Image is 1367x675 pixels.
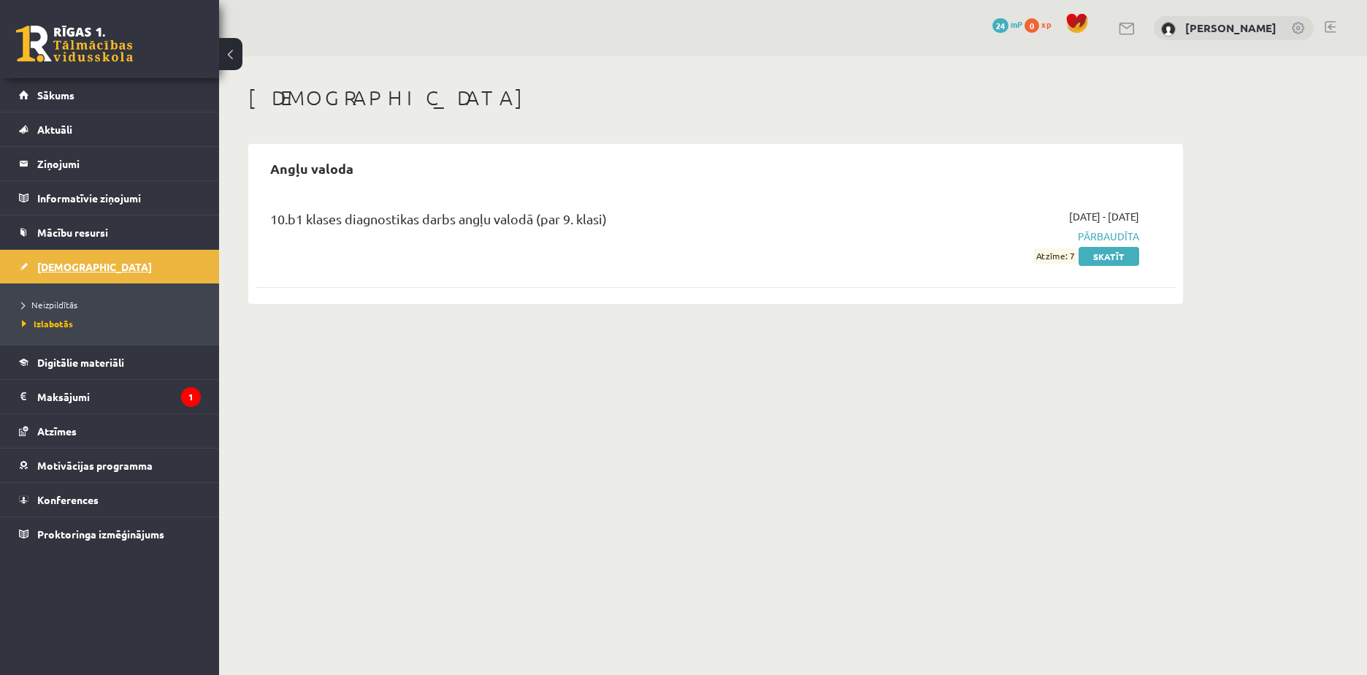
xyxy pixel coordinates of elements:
[19,181,201,215] a: Informatīvie ziņojumi
[37,123,72,136] span: Aktuāli
[37,493,99,506] span: Konferences
[37,147,201,180] legend: Ziņojumi
[1025,18,1058,30] a: 0 xp
[37,356,124,369] span: Digitālie materiāli
[19,414,201,448] a: Atzīmes
[22,299,77,310] span: Neizpildītās
[1069,209,1139,224] span: [DATE] - [DATE]
[19,380,201,413] a: Maksājumi1
[1161,22,1176,37] img: Žaklīna Janemane
[1079,247,1139,266] a: Skatīt
[1034,248,1076,264] span: Atzīme: 7
[1025,18,1039,33] span: 0
[19,483,201,516] a: Konferences
[19,78,201,112] a: Sākums
[37,459,153,472] span: Motivācijas programma
[864,229,1139,244] span: Pārbaudīta
[19,346,201,379] a: Digitālie materiāli
[248,85,1183,110] h1: [DEMOGRAPHIC_DATA]
[992,18,1022,30] a: 24 mP
[992,18,1008,33] span: 24
[37,88,74,102] span: Sākums
[19,216,201,249] a: Mācību resursi
[1185,20,1276,35] a: [PERSON_NAME]
[16,26,133,62] a: Rīgas 1. Tālmācības vidusskola
[22,317,204,330] a: Izlabotās
[19,517,201,551] a: Proktoringa izmēģinājums
[19,113,201,146] a: Aktuāli
[270,209,842,236] div: 10.b1 klases diagnostikas darbs angļu valodā (par 9. klasi)
[1011,18,1022,30] span: mP
[19,250,201,283] a: [DEMOGRAPHIC_DATA]
[19,449,201,482] a: Motivācijas programma
[181,387,201,407] i: 1
[22,298,204,311] a: Neizpildītās
[37,424,77,438] span: Atzīmes
[1041,18,1051,30] span: xp
[37,181,201,215] legend: Informatīvie ziņojumi
[22,318,73,329] span: Izlabotās
[37,226,108,239] span: Mācību resursi
[256,151,368,186] h2: Angļu valoda
[37,527,164,541] span: Proktoringa izmēģinājums
[37,260,152,273] span: [DEMOGRAPHIC_DATA]
[19,147,201,180] a: Ziņojumi
[37,380,201,413] legend: Maksājumi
